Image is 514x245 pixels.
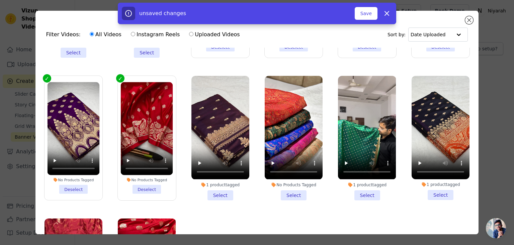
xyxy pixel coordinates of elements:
div: Filter Videos: [46,27,244,42]
div: Sort by: [388,28,468,42]
button: Save [355,7,377,20]
div: 1 product tagged [412,182,469,187]
div: No Products Tagged [121,178,173,182]
label: Instagram Reels [131,30,180,39]
div: 1 product tagged [338,182,396,188]
span: unsaved changes [139,10,186,16]
label: All Videos [89,30,122,39]
div: No Products Tagged [47,178,99,182]
div: No Products Tagged [265,182,323,188]
div: 1 product tagged [191,182,249,188]
label: Uploaded Videos [189,30,240,39]
div: Open chat [486,218,506,238]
